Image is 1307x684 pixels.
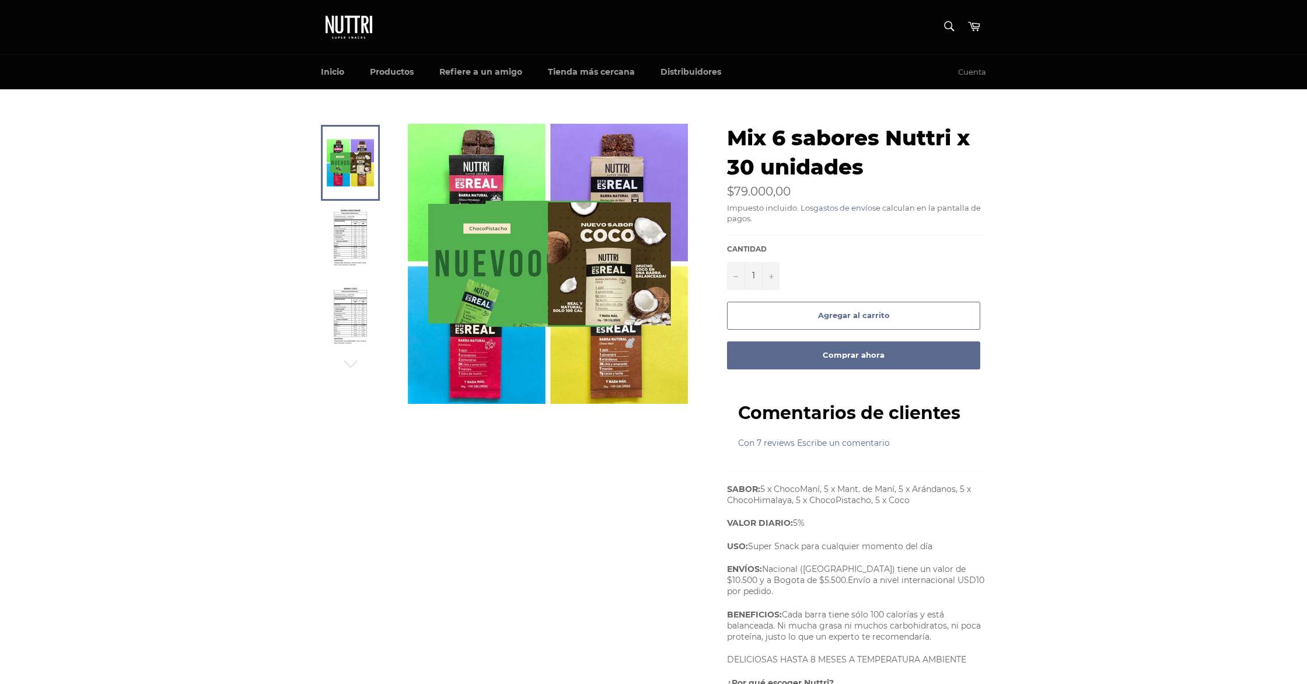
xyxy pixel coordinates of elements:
span: Agregar al carrito [818,310,890,320]
span: Nacional ([GEOGRAPHIC_DATA]) tiene un valor de $10.500 y a Bogota de $5.500. [727,564,966,585]
div: Impuesto incluido. Los se calculan en la pantalla de pagos. [727,203,986,224]
label: Cantidad [727,245,780,254]
img: Mix 6 sabores Nuttri x 30 unidades [333,287,369,351]
a: Refiere a un amigo [428,55,534,89]
strong: USO: [727,541,748,552]
span: Envío a nivel internacional USD10 por pedido. [727,575,984,596]
a: Con 7 reviews [738,438,795,448]
a: Inicio [309,55,356,89]
strong: BENEFICIOS: [727,609,782,620]
img: Mix 6 sabores Nuttri x 30 unidades [408,124,688,404]
a: Distribuidores [649,55,733,89]
h2: Comentarios de clientes [738,401,960,425]
span: 5% [727,518,805,528]
span: DELICIOSAS HASTA 8 MESES A TEMPERATURA AMBIENTE [727,654,966,665]
button: Comprar ahora [727,341,980,369]
span: Cada barra tiene sólo 100 calorías y está balanceada. Ni mucha grasa ni muchos carbohidratos, ni ... [727,609,981,643]
span: Super Snack para cualquier momento del día [727,541,932,552]
button: Agregar al carrito [727,302,980,330]
img: Nuttri [321,12,379,43]
span: $79.000,00 [727,184,791,198]
a: gastos de envío [813,203,872,212]
strong: SABOR: [727,484,760,494]
button: Quitar uno a la cantidad de artículos [727,262,745,290]
a: Productos [358,55,425,89]
button: Aumentar uno a la cantidad de artículos [762,262,780,290]
h1: Mix 6 sabores Nuttri x 30 unidades [727,124,986,182]
img: Mix 6 sabores Nuttri x 30 unidades [333,209,369,273]
span: 5 x ChocoManí, 5 x Mant. de Maní, 5 x Arándanos, 5 x ChocoHimalaya, 5 x ChocoPistacho, 5 x Coco [727,484,971,505]
a: Tienda más cercana [536,55,646,89]
strong: VALOR DIARIO: [727,518,793,528]
strong: ENVÍOS: [727,564,762,574]
a: Cuenta [952,55,992,89]
a: Escribe un comentario [797,438,890,448]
